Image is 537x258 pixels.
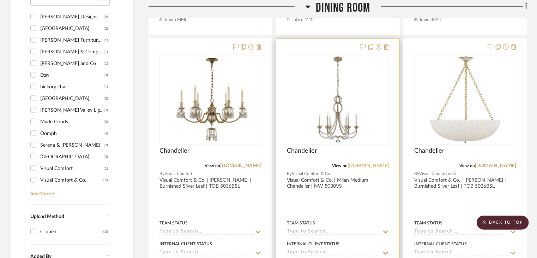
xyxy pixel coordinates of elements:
div: [PERSON_NAME] and Co [40,58,104,69]
div: Internal Client Status [287,241,339,247]
input: Type to Search… [414,229,508,236]
span: View on [205,164,220,168]
span: By [159,170,164,177]
div: Visual Comfort [40,163,104,174]
span: Visual Comfort & Co. [419,170,459,177]
span: Chandelier [159,147,190,155]
div: (2) [104,116,108,128]
input: Type to Search… [287,250,380,257]
span: By [414,170,419,177]
div: 0 [287,55,388,145]
scroll-to-top-button: BACK TO TOP [477,216,529,230]
div: 0 [415,55,516,145]
img: Chandelier [166,56,255,144]
div: Team Status [287,220,315,227]
div: (4) [104,128,108,139]
div: (1) [104,81,108,93]
div: (3) [104,151,108,163]
span: Chandelier [287,147,317,155]
div: (1) [104,58,108,69]
div: Team Status [159,220,188,227]
a: [DOMAIN_NAME] [348,163,389,168]
div: hickory chair [40,81,104,93]
div: (5) [104,105,108,116]
div: (1) [104,35,108,46]
div: [GEOGRAPHIC_DATA] [40,23,104,34]
input: Type to Search… [159,250,253,257]
div: [GEOGRAPHIC_DATA] [40,151,104,163]
input: Type to Search… [159,229,253,236]
span: By [287,170,292,177]
input: Type to Search… [287,229,380,236]
div: (1) [104,46,108,58]
div: (3) [104,70,108,81]
div: Internal Client Status [414,241,467,247]
div: Team Status [414,220,442,227]
div: 0 [160,55,261,145]
div: Internal Client Status [159,241,212,247]
input: Type to Search… [414,250,508,257]
div: Oomph [40,128,104,139]
a: See More + [29,186,110,197]
div: [PERSON_NAME] Designs [40,11,104,23]
span: View on [459,164,475,168]
div: [PERSON_NAME] Valley Lighting Group [40,105,104,116]
span: Upload Method [30,214,64,219]
div: [PERSON_NAME] Furniture Company [40,35,104,46]
span: Visual Comfort & Co. [292,170,331,177]
span: Visual Comfort [164,170,192,177]
a: [DOMAIN_NAME] [475,163,516,168]
div: Clipped [40,226,102,238]
span: View on [332,164,348,168]
span: Chandelier [414,147,445,155]
div: (63) [102,226,108,238]
div: (15) [102,175,108,186]
div: (4) [104,11,108,23]
div: (2) [104,140,108,151]
div: (2) [104,23,108,34]
div: [PERSON_NAME] & Company [40,46,104,58]
div: Etsy [40,70,104,81]
div: Visual Comfort & Co. [40,175,102,186]
a: [DOMAIN_NAME] [220,163,261,168]
div: [GEOGRAPHIC_DATA] [40,93,104,104]
div: (3) [104,93,108,104]
div: (1) [104,163,108,174]
img: Chandelier [421,56,509,144]
img: Chandelier [294,56,382,144]
div: Serena & [PERSON_NAME] [40,140,104,151]
div: Made Goods [40,116,104,128]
